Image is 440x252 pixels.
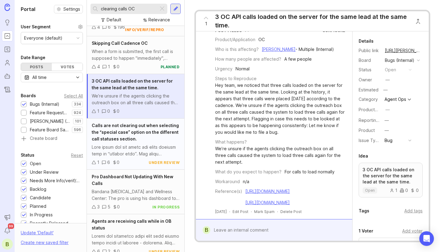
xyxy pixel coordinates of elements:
[117,24,125,30] div: 196
[215,75,257,82] div: Steps to Reproduce
[97,24,100,30] div: 4
[87,170,184,214] a: Pro Dashboard Not Updating With New CallsBandana [MEDICAL_DATA] and Wellness Center: The pro is u...
[161,64,180,69] div: planned
[92,41,148,46] span: Skipping Call Cadence OC
[262,47,296,52] a: [PERSON_NAME]
[243,178,249,185] div: n/a
[92,174,173,186] span: Pro Dashboard Not Updating With New Calls
[30,118,70,125] div: [PERSON_NAME] (Public)
[117,63,119,70] div: 0
[359,88,378,92] div: Estimated
[30,126,69,133] div: Feature Board Sandbox [DATE]
[280,209,302,214] div: Delete Post
[402,228,423,234] div: Add voter
[125,22,179,32] div: needs more info/verif/repro
[359,96,380,103] div: Category
[2,71,13,82] a: Autopilot
[117,159,119,166] div: 0
[87,74,184,119] a: 3 OC API calls loaded on the server for the same lead at the same time.We’re unsure if the agents...
[2,44,13,55] a: Roadmaps
[74,110,81,115] p: 924
[5,4,10,11] img: Canny Home
[215,82,345,136] div: Hey team, we noticed that three calls loaded on the server for the same lead at the same time. Lo...
[117,108,119,115] div: 0
[2,225,13,236] button: Notifications
[205,20,207,27] span: 1
[30,109,69,116] div: Feature Requests (Internal)
[92,218,171,230] span: Agents are receiving calls while in OB status
[363,167,419,185] p: 3 OC API calls loaded on the server for the same lead at the same time.
[385,66,396,73] div: open
[117,204,120,210] div: 0
[254,209,275,214] button: Mark Spam
[359,128,375,133] label: Product
[21,63,52,71] div: Posts
[108,204,110,210] div: 5
[107,16,121,23] div: Default
[381,86,389,94] div: —
[236,66,250,72] div: Normal
[32,74,47,81] div: All time
[30,220,68,227] div: Recently Released
[107,108,110,115] div: 0
[359,163,423,197] a: 3 OC API calls loaded on the server for the same lead at the same time.open100
[92,78,173,90] span: 3 OC API calls loaded on the server for the same lead at the same time.
[277,209,278,214] div: ·
[30,186,46,193] div: Backlog
[229,209,230,214] div: ·
[2,212,13,223] button: Announcements
[54,5,83,13] a: Settings
[52,63,83,71] div: Votes
[359,227,373,235] div: 1 Voter
[215,46,259,53] div: Who is this affecting?
[21,54,45,61] div: Date Range
[390,188,397,193] div: 1
[359,207,369,215] div: Tags
[284,56,312,62] div: A few people
[404,208,423,214] div: Add tags
[385,97,406,101] div: Agent Ops
[203,226,210,234] div: B
[285,169,335,175] div: For calls to load normally
[30,177,80,184] div: Needs More Info/verif/repro
[2,17,13,28] a: Ideas
[108,63,110,70] div: 1
[75,119,81,124] p: 101
[21,92,36,99] div: Boards
[2,30,13,41] a: Portal
[87,119,184,170] a: Calls are not clearing out when selecting the “special case” option on the different call statuse...
[64,94,83,98] div: Select All
[258,36,265,43] div: OC
[21,239,69,246] div: Create new saved filter
[215,36,255,43] div: Product/Application
[108,24,111,30] div: 6
[152,204,180,210] div: in progress
[30,160,41,167] div: Open
[385,117,389,124] div: —
[385,127,389,134] div: —
[385,76,390,83] div: —
[215,56,281,62] div: How many people are affected?
[63,6,80,12] span: Settings
[385,137,392,144] div: Bug
[21,229,54,239] div: Update ' Default '
[149,160,179,165] div: under review
[359,47,380,54] div: Public link
[30,169,59,176] div: Under Review
[245,189,290,194] a: [URL][DOMAIN_NAME]
[215,209,227,214] a: [DATE]
[215,178,240,185] div: Workaround
[97,108,99,115] div: 1
[2,57,13,68] a: Users
[87,36,184,74] a: Skipping Call Cadence OCWhen a form is submitted, the first call is supposed to happen "immediate...
[215,66,232,72] div: Urgency
[385,106,390,113] div: —
[21,5,35,13] h1: Portal
[232,209,248,214] div: Edit Post
[30,211,53,218] div: In Progress
[107,159,110,166] div: 6
[359,76,380,83] div: Owner
[365,188,375,193] p: open
[92,233,179,246] div: Loremi dol sitametco adipi elit sedd eiusmo tempo incidi ut laboree - dolorema. Aliq enim adm Ven...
